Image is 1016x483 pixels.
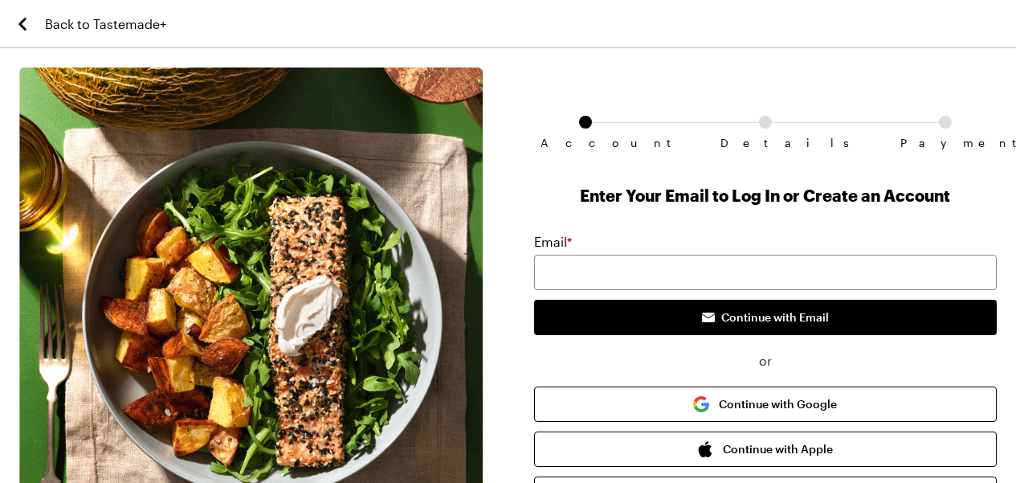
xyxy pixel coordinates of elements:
label: Email [534,232,572,252]
span: Account [541,137,630,149]
ol: Subscription checkout form navigation [534,116,998,137]
h1: Enter Your Email to Log In or Create an Account [534,184,998,207]
button: Continue with Google [534,387,998,422]
button: Continue with Apple [534,432,998,467]
span: Continue with Email [721,309,829,325]
span: Payment [900,137,990,149]
span: or [534,351,998,370]
span: Back to Tastemade+ [45,14,166,34]
span: Details [720,137,810,149]
button: Continue with Email [534,300,998,335]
